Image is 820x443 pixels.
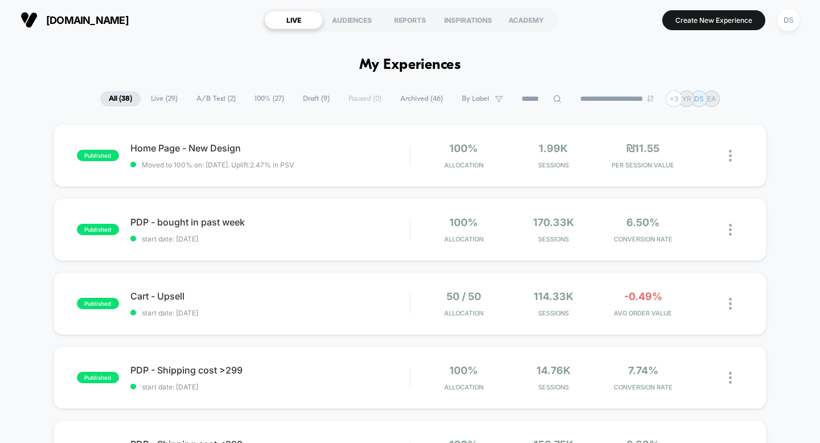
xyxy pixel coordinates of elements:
span: 100% [449,364,478,376]
span: Sessions [511,161,595,169]
span: All ( 38 ) [100,91,141,106]
span: CONVERSION RATE [601,235,685,243]
span: PDP - Shipping cost >299 [130,364,410,376]
span: start date: [DATE] [130,309,410,317]
span: By Label [462,95,489,103]
span: Allocation [444,309,483,317]
span: Moved to 100% on: [DATE] . Uplift: 2.47% in PSV [142,161,294,169]
span: published [77,372,119,383]
span: A/B Test ( 2 ) [188,91,244,106]
img: close [729,150,732,162]
span: start date: [DATE] [130,383,410,391]
button: Create New Experience [662,10,765,30]
span: PER SESSION VALUE [601,161,685,169]
div: LIVE [265,11,323,29]
p: DS [694,95,704,103]
div: REPORTS [381,11,439,29]
button: DS [774,9,803,32]
span: published [77,150,119,161]
p: EA [707,95,716,103]
span: CONVERSION RATE [601,383,685,391]
span: ₪11.55 [626,142,659,154]
span: 14.76k [536,364,571,376]
span: published [77,298,119,309]
span: Home Page - New Design [130,142,410,154]
span: 50 / 50 [446,290,481,302]
img: Visually logo [20,11,38,28]
div: + 3 [666,91,682,107]
span: Live ( 29 ) [142,91,186,106]
div: AUDIENCES [323,11,381,29]
span: 114.33k [534,290,573,302]
span: Allocation [444,161,483,169]
span: 170.33k [533,216,574,228]
p: YR [682,95,691,103]
span: 1.99k [539,142,568,154]
span: [DOMAIN_NAME] [46,14,129,26]
span: 100% [449,142,478,154]
span: Sessions [511,235,595,243]
img: end [647,95,654,102]
span: Sessions [511,383,595,391]
img: close [729,298,732,310]
span: 100% [449,216,478,228]
img: close [729,224,732,236]
span: Allocation [444,235,483,243]
span: Sessions [511,309,595,317]
img: close [729,372,732,384]
span: 7.74% [628,364,658,376]
span: published [77,224,119,235]
span: AVG ORDER VALUE [601,309,685,317]
div: ACADEMY [497,11,555,29]
span: -0.49% [624,290,662,302]
span: Allocation [444,383,483,391]
span: 6.50% [626,216,659,228]
span: start date: [DATE] [130,235,410,243]
div: INSPIRATIONS [439,11,497,29]
span: Draft ( 9 ) [294,91,338,106]
span: PDP - bought in past week [130,216,410,228]
div: DS [777,9,799,31]
button: [DOMAIN_NAME] [17,11,132,29]
span: Cart - Upsell [130,290,410,302]
span: Archived ( 46 ) [392,91,452,106]
h1: My Experiences [359,57,461,73]
span: 100% ( 27 ) [246,91,293,106]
